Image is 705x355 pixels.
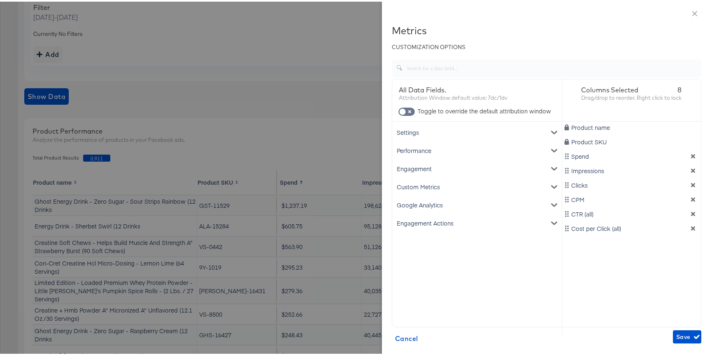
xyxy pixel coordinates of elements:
span: close [691,9,698,15]
div: Clicks [564,179,700,188]
div: Cost per Click (all) [564,223,700,231]
span: Save [676,330,698,341]
div: Google Analytics [394,194,560,212]
div: Columns Selected [581,84,682,92]
div: Metrics [392,23,701,35]
div: dimension-list [562,78,701,333]
div: Engagement [394,158,560,176]
div: metrics-list [392,120,562,333]
span: Cost per Click (all) [571,223,621,231]
div: Drag/drop to reorder. Right click to lock [581,92,682,100]
span: CTR (all) [571,208,593,216]
div: Performance [394,140,560,158]
button: Cancel [392,329,421,345]
div: Engagement Actions [394,212,560,230]
div: All Data Fields. [399,84,555,92]
span: Cancel [395,331,418,343]
span: 8 [677,84,682,92]
input: Search for a data field... [403,54,701,72]
div: Settings [394,122,560,140]
div: Spend [564,150,700,159]
div: CPM [564,194,700,202]
span: Toggle to override the default attribution window [418,105,551,113]
div: Impressions [564,165,700,173]
span: Product SKU [571,136,607,144]
span: Spend [571,150,589,159]
span: Impressions [571,165,604,173]
div: Custom Metrics [394,176,560,194]
div: Attribution Window default value: 7dc/1dv [399,92,555,100]
span: CPM [571,194,584,202]
div: CTR (all) [564,208,700,216]
span: Product name [571,122,610,130]
div: CUSTOMIZATION OPTIONS [392,42,701,49]
button: Save [673,329,701,342]
span: Clicks [571,179,588,188]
